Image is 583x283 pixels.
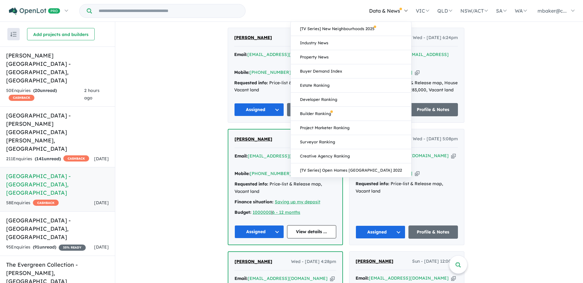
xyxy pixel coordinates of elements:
[291,64,411,78] a: Buyer Demand Index
[234,181,268,187] strong: Requested info:
[6,216,109,241] h5: [GEOGRAPHIC_DATA] - [GEOGRAPHIC_DATA] , [GEOGRAPHIC_DATA]
[356,180,458,195] div: Price-list & Release map, Vacant land
[356,275,369,281] strong: Email:
[234,70,250,75] strong: Mobile:
[291,36,411,50] a: Industry News
[356,258,393,265] a: [PERSON_NAME]
[6,244,86,251] div: 95 Enquir ies
[234,259,272,264] span: [PERSON_NAME]
[9,95,34,101] span: CASHBACK
[234,79,337,94] div: Price-list & Release map, Vacant land
[84,88,100,101] span: 2 hours ago
[291,163,411,177] a: [TV Series] Open Homes [GEOGRAPHIC_DATA] 2022
[93,4,244,18] input: Try estate name, suburb, builder or developer
[287,103,337,116] a: Profile & Notes
[356,258,393,264] span: [PERSON_NAME]
[234,276,248,281] strong: Email:
[6,87,84,102] div: 50 Enquir ies
[9,7,60,15] img: Openlot PRO Logo White
[234,181,336,195] div: Price-list & Release map, Vacant land
[234,136,272,143] a: [PERSON_NAME]
[35,156,61,161] strong: ( unread)
[291,22,411,36] a: [TV Series] New Neighbourhoods 2025
[272,209,300,215] a: 6 - 12 months
[291,50,411,64] a: Property News
[291,149,411,163] a: Creative Agency Ranking
[413,34,458,42] span: Wed - [DATE] 6:24pm
[291,107,411,121] a: Builder Ranking
[369,275,449,281] a: [EMAIL_ADDRESS][DOMAIN_NAME]
[248,276,328,281] a: [EMAIL_ADDRESS][DOMAIN_NAME]
[94,244,109,250] span: [DATE]
[34,244,39,250] span: 91
[6,111,109,153] h5: [GEOGRAPHIC_DATA] - [PERSON_NAME][GEOGRAPHIC_DATA][PERSON_NAME] , [GEOGRAPHIC_DATA]
[253,209,271,215] a: 1000000
[59,245,86,251] span: 35 % READY
[234,171,250,176] strong: Mobile:
[250,70,291,75] a: [PHONE_NUMBER]
[234,35,272,40] span: [PERSON_NAME]
[234,34,272,42] a: [PERSON_NAME]
[451,275,456,281] button: Copy
[250,171,291,176] a: [PHONE_NUMBER]
[6,155,89,163] div: 211 Enquir ies
[412,258,458,265] span: Sun - [DATE] 12:00pm
[234,80,268,86] strong: Requested info:
[234,103,284,116] button: Assigned
[291,78,411,93] a: Estate Ranking
[234,136,272,142] span: [PERSON_NAME]
[275,199,320,205] a: Saving up my deposit
[27,28,95,40] button: Add projects and builders
[408,225,458,239] a: Profile & Notes
[6,172,109,197] h5: [GEOGRAPHIC_DATA] - [GEOGRAPHIC_DATA] , [GEOGRAPHIC_DATA]
[33,200,59,206] span: CASHBACK
[451,153,456,159] button: Copy
[291,93,411,107] a: Developer Ranking
[291,135,411,149] a: Surveyor Ranking
[6,51,109,85] h5: [PERSON_NAME][GEOGRAPHIC_DATA] - [GEOGRAPHIC_DATA] , [GEOGRAPHIC_DATA]
[538,8,567,14] span: mbaker@c...
[63,155,89,161] span: CASHBACK
[94,200,109,205] span: [DATE]
[10,32,17,37] img: sort.svg
[234,209,336,216] div: |
[234,52,247,57] strong: Email:
[33,88,57,93] strong: ( unread)
[6,199,59,207] div: 58 Enquir ies
[330,275,335,282] button: Copy
[291,258,336,265] span: Wed - [DATE] 4:28pm
[415,69,420,76] button: Copy
[356,225,405,239] button: Assigned
[291,121,411,135] a: Project Marketer Ranking
[33,244,56,250] strong: ( unread)
[35,88,40,93] span: 20
[234,225,284,238] button: Assigned
[234,209,251,215] strong: Budget:
[247,52,327,57] a: [EMAIL_ADDRESS][DOMAIN_NAME]
[413,135,458,143] span: Wed - [DATE] 5:08pm
[356,181,389,186] strong: Requested info:
[234,199,274,205] strong: Finance situation:
[287,225,337,238] a: View details ...
[248,153,328,159] a: [EMAIL_ADDRESS][DOMAIN_NAME]
[415,170,420,177] button: Copy
[408,103,458,116] a: Profile & Notes
[94,156,109,161] span: [DATE]
[36,156,44,161] span: 141
[234,258,272,265] a: [PERSON_NAME]
[234,153,248,159] strong: Email:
